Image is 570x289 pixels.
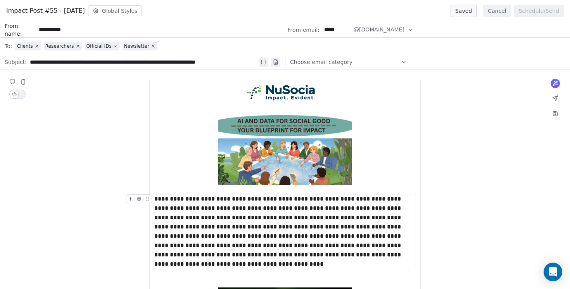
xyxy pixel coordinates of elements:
span: Subject: [5,58,27,68]
span: Clients [17,43,33,49]
span: @[DOMAIN_NAME] [354,26,404,34]
button: Schedule/Send [514,5,564,17]
span: Impact Post #55 - [DATE] [6,6,85,16]
button: Global Styles [88,5,142,16]
span: Choose email category [290,58,352,66]
span: Newsletter [124,43,149,49]
span: To: [5,42,12,50]
button: Saved [451,5,477,17]
span: From email: [288,26,320,34]
span: Researchers [45,43,74,49]
button: Cancel [483,5,511,17]
div: Open Intercom Messenger [544,263,562,281]
span: Official IDs [86,43,112,49]
span: From name: [5,22,36,38]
